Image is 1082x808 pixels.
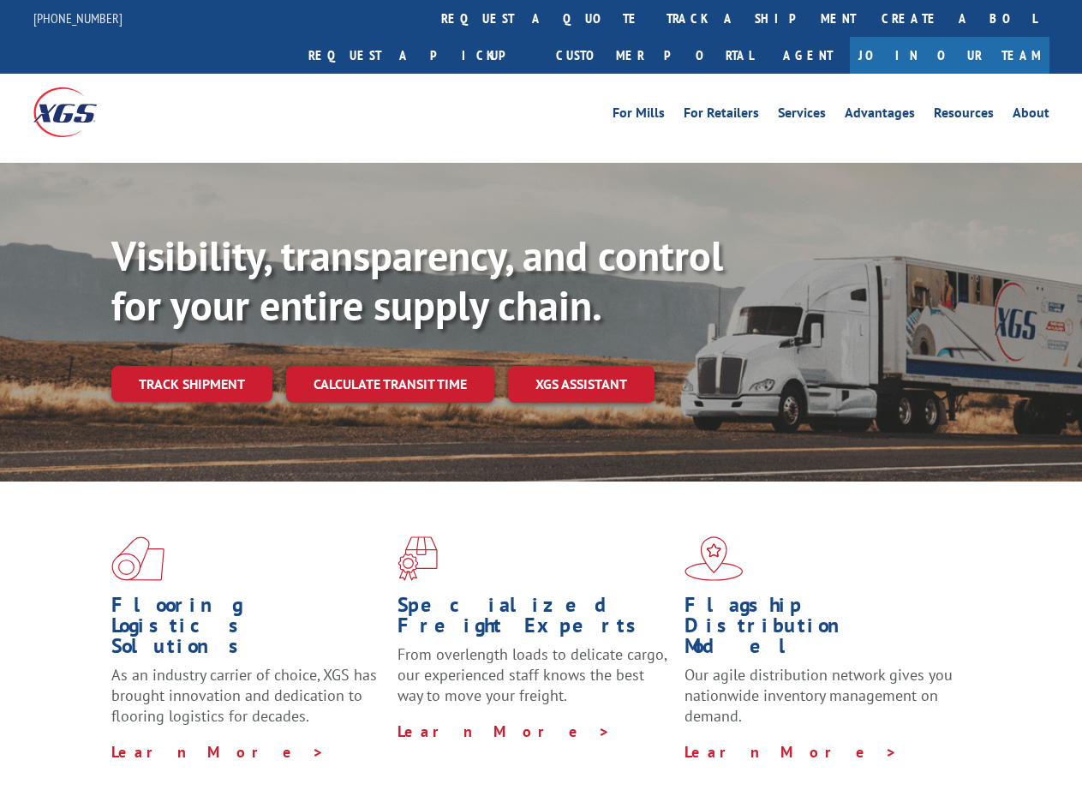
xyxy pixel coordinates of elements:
[684,742,898,762] a: Learn More >
[111,229,723,332] b: Visibility, transparency, and control for your entire supply chain.
[684,536,744,581] img: xgs-icon-flagship-distribution-model-red
[684,595,958,665] h1: Flagship Distribution Model
[543,37,766,74] a: Customer Portal
[111,595,385,665] h1: Flooring Logistics Solutions
[778,106,826,125] a: Services
[398,721,611,741] a: Learn More >
[398,536,438,581] img: xgs-icon-focused-on-flooring-red
[684,665,953,726] span: Our agile distribution network gives you nationwide inventory management on demand.
[850,37,1049,74] a: Join Our Team
[111,665,377,726] span: As an industry carrier of choice, XGS has brought innovation and dedication to flooring logistics...
[296,37,543,74] a: Request a pickup
[111,536,164,581] img: xgs-icon-total-supply-chain-intelligence-red
[508,366,655,403] a: XGS ASSISTANT
[398,595,671,644] h1: Specialized Freight Experts
[1013,106,1049,125] a: About
[766,37,850,74] a: Agent
[934,106,994,125] a: Resources
[684,106,759,125] a: For Retailers
[845,106,915,125] a: Advantages
[398,644,671,721] p: From overlength loads to delicate cargo, our experienced staff knows the best way to move your fr...
[33,9,123,27] a: [PHONE_NUMBER]
[111,366,272,402] a: Track shipment
[111,742,325,762] a: Learn More >
[286,366,494,403] a: Calculate transit time
[613,106,665,125] a: For Mills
